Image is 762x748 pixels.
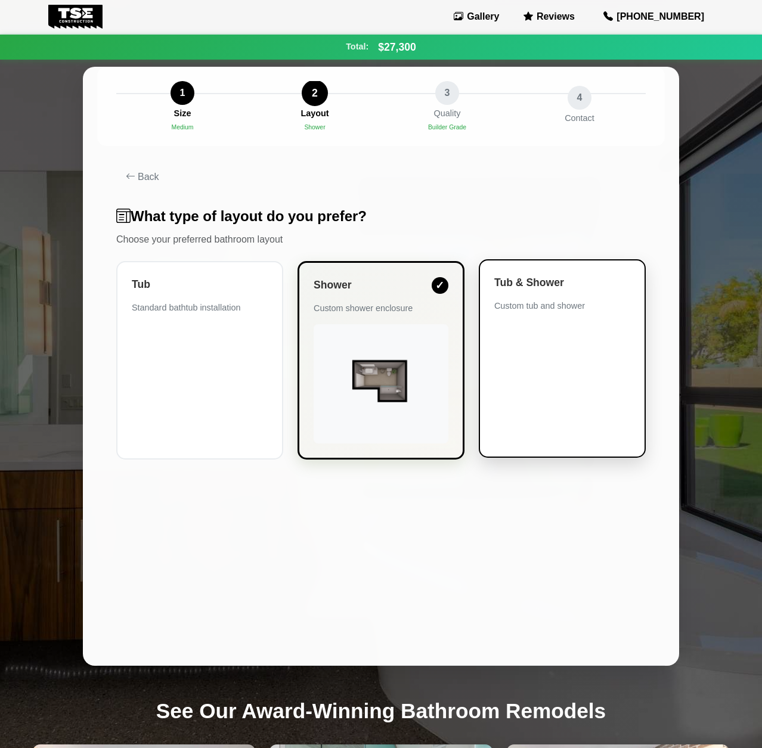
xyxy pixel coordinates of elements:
[172,123,194,132] div: Medium
[519,7,580,26] a: Reviews
[314,277,448,293] div: Shower
[494,275,630,290] div: Tub & Shower
[378,39,416,55] span: $27,300
[301,107,329,120] div: Layout
[434,107,461,120] div: Quality
[116,208,646,225] h3: What type of layout do you prefer?
[48,5,103,29] img: Tse Construction
[568,86,591,110] div: 4
[302,80,328,106] div: 2
[116,232,646,247] p: Choose your preferred bathroom layout
[435,81,459,105] div: 3
[428,123,466,132] div: Builder Grade
[116,165,646,189] button: Back
[132,277,268,292] div: Tub
[23,699,739,724] h2: See Our Award-Winning Bathroom Remodels
[594,5,714,29] a: [PHONE_NUMBER]
[174,107,191,120] div: Size
[171,81,194,105] div: 1
[449,7,504,26] a: Gallery
[314,346,448,421] img: Shower Layout
[494,300,630,312] div: Custom tub and shower
[132,302,268,314] div: Standard bathtub installation
[314,302,448,314] div: Custom shower enclosure
[304,123,325,132] div: Shower
[346,41,368,54] span: Total:
[565,112,594,125] div: Contact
